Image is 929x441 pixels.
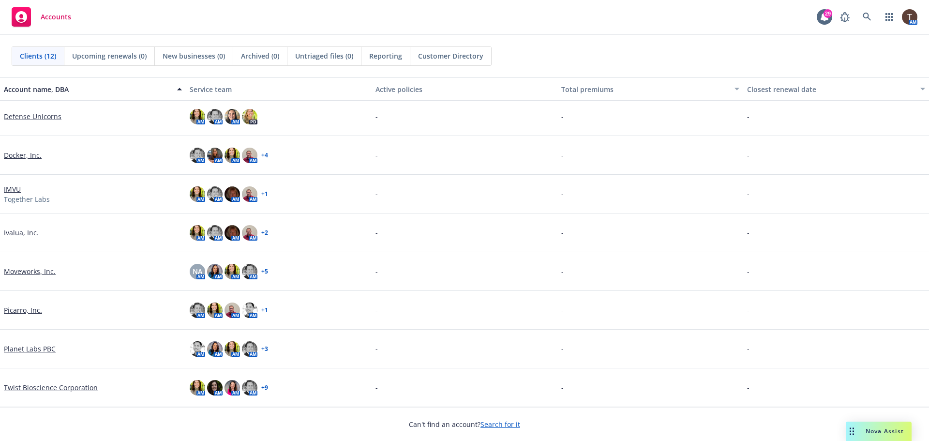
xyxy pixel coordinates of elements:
[225,109,240,124] img: photo
[561,228,564,238] span: -
[561,84,729,94] div: Total premiums
[824,9,832,18] div: 29
[561,189,564,199] span: -
[193,266,202,276] span: NA
[747,305,749,315] span: -
[747,189,749,199] span: -
[207,341,223,357] img: photo
[225,148,240,163] img: photo
[207,186,223,202] img: photo
[747,150,749,160] span: -
[207,225,223,241] img: photo
[20,51,56,61] span: Clients (12)
[4,111,61,122] a: Defense Unicorns
[747,266,749,276] span: -
[190,186,205,202] img: photo
[375,84,554,94] div: Active policies
[4,344,56,354] a: Planet Labs PBC
[242,303,257,318] img: photo
[261,269,268,274] a: + 5
[747,228,749,238] span: -
[72,51,147,61] span: Upcoming renewals (0)
[41,13,71,21] span: Accounts
[242,148,257,163] img: photo
[186,77,372,101] button: Service team
[225,341,240,357] img: photo
[207,380,223,395] img: photo
[4,194,50,204] span: Together Labs
[846,422,912,441] button: Nova Assist
[372,77,557,101] button: Active policies
[190,109,205,124] img: photo
[241,51,279,61] span: Archived (0)
[207,109,223,124] img: photo
[409,419,520,429] span: Can't find an account?
[225,264,240,279] img: photo
[242,341,257,357] img: photo
[190,341,205,357] img: photo
[375,150,378,160] span: -
[207,303,223,318] img: photo
[163,51,225,61] span: New businesses (0)
[375,228,378,238] span: -
[4,84,171,94] div: Account name, DBA
[190,148,205,163] img: photo
[207,264,223,279] img: photo
[261,346,268,352] a: + 3
[375,344,378,354] span: -
[375,111,378,122] span: -
[375,305,378,315] span: -
[207,148,223,163] img: photo
[846,422,858,441] div: Drag to move
[835,7,854,27] a: Report a Bug
[261,307,268,313] a: + 1
[747,344,749,354] span: -
[190,84,368,94] div: Service team
[242,225,257,241] img: photo
[375,382,378,393] span: -
[561,305,564,315] span: -
[557,77,743,101] button: Total premiums
[743,77,929,101] button: Closest renewal date
[242,109,257,124] img: photo
[242,264,257,279] img: photo
[295,51,353,61] span: Untriaged files (0)
[747,111,749,122] span: -
[4,266,56,276] a: Moveworks, Inc.
[261,385,268,391] a: + 9
[369,51,402,61] span: Reporting
[561,266,564,276] span: -
[225,380,240,395] img: photo
[561,150,564,160] span: -
[4,305,42,315] a: Picarro, Inc.
[190,225,205,241] img: photo
[480,420,520,429] a: Search for it
[866,427,904,435] span: Nova Assist
[857,7,877,27] a: Search
[375,189,378,199] span: -
[4,382,98,393] a: Twist Bioscience Corporation
[4,228,39,238] a: Ivalua, Inc.
[242,380,257,395] img: photo
[561,344,564,354] span: -
[190,380,205,395] img: photo
[225,303,240,318] img: photo
[190,303,205,318] img: photo
[8,3,75,30] a: Accounts
[242,186,257,202] img: photo
[418,51,483,61] span: Customer Directory
[261,152,268,158] a: + 4
[375,266,378,276] span: -
[4,150,42,160] a: Docker, Inc.
[561,111,564,122] span: -
[747,84,914,94] div: Closest renewal date
[880,7,899,27] a: Switch app
[4,184,21,194] a: IMVU
[225,186,240,202] img: photo
[561,382,564,393] span: -
[261,230,268,236] a: + 2
[747,382,749,393] span: -
[225,225,240,241] img: photo
[261,191,268,197] a: + 1
[902,9,917,25] img: photo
